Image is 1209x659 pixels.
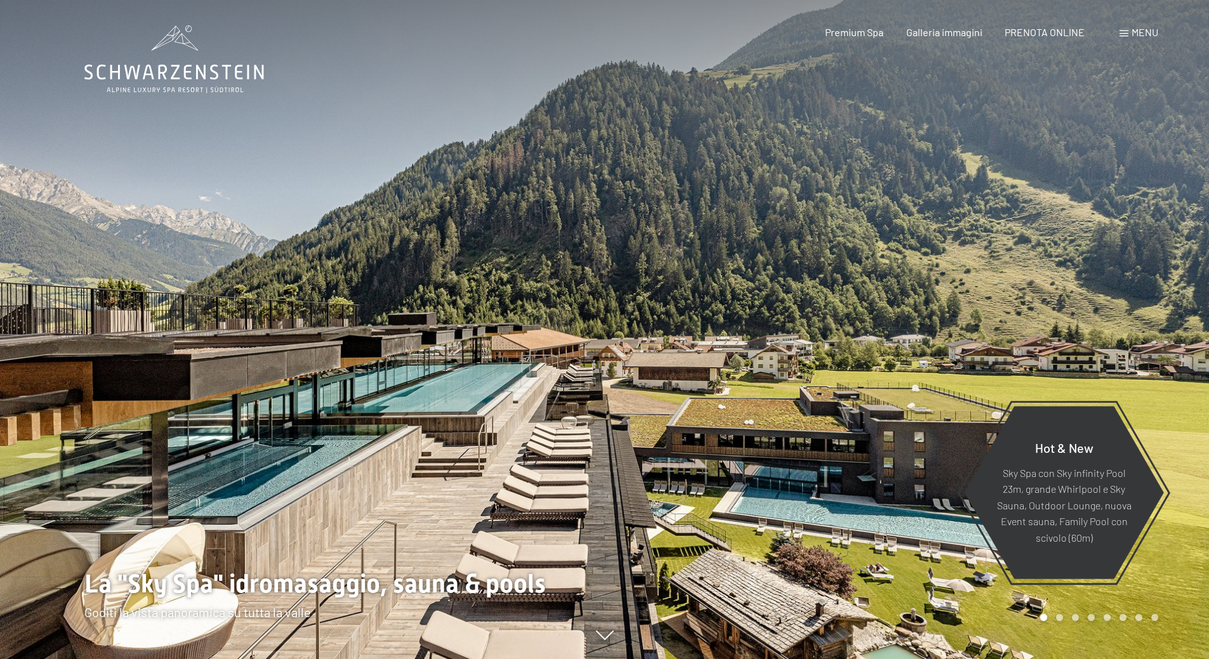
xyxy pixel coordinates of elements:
div: Carousel Pagination [1036,614,1158,621]
div: Carousel Page 6 [1120,614,1126,621]
div: Carousel Page 7 [1135,614,1142,621]
a: PRENOTA ONLINE [1005,26,1085,38]
div: Carousel Page 3 [1072,614,1079,621]
div: Carousel Page 5 [1104,614,1111,621]
div: Carousel Page 8 [1151,614,1158,621]
p: Sky Spa con Sky infinity Pool 23m, grande Whirlpool e Sky Sauna, Outdoor Lounge, nuova Event saun... [995,464,1133,545]
div: Carousel Page 1 (Current Slide) [1040,614,1047,621]
a: Galleria immagini [906,26,982,38]
span: Hot & New [1035,440,1093,455]
a: Hot & New Sky Spa con Sky infinity Pool 23m, grande Whirlpool e Sky Sauna, Outdoor Lounge, nuova ... [963,405,1165,580]
div: Carousel Page 2 [1056,614,1063,621]
a: Premium Spa [825,26,883,38]
div: Carousel Page 4 [1088,614,1095,621]
span: Menu [1132,26,1158,38]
